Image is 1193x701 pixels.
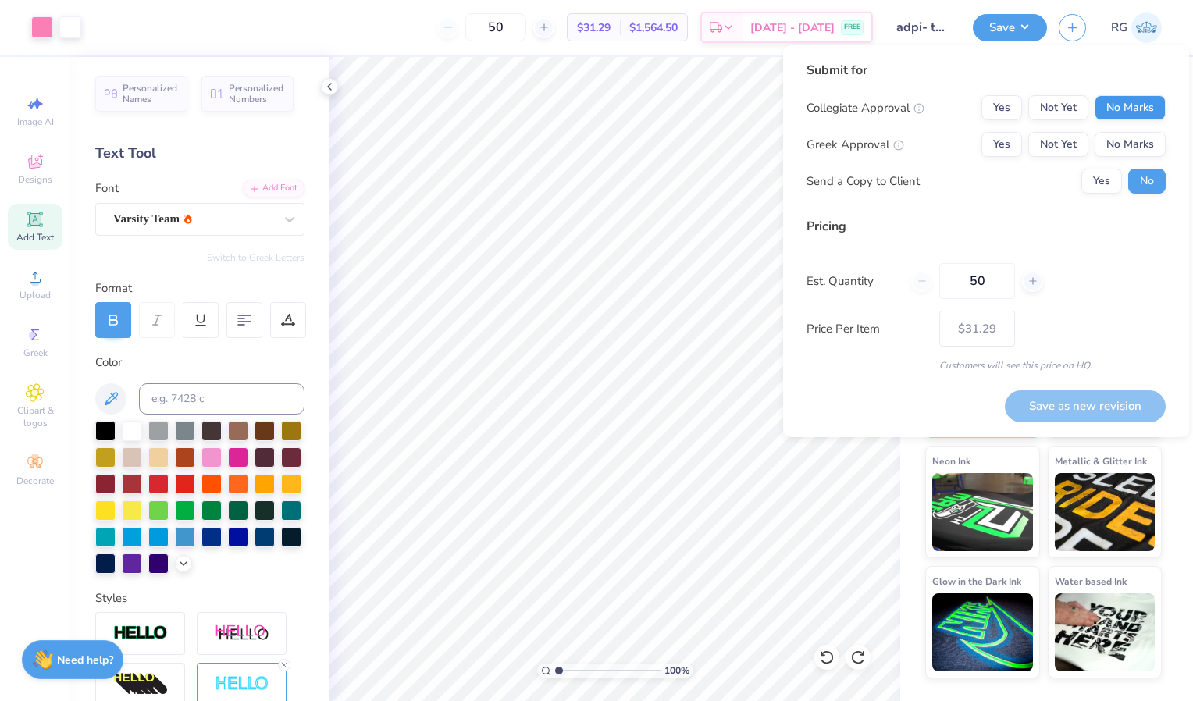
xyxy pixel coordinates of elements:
button: Save [973,14,1047,41]
span: Water based Ink [1055,573,1127,589]
button: Yes [1081,169,1122,194]
img: Glow in the Dark Ink [932,593,1033,671]
input: – – [465,13,526,41]
span: $1,564.50 [629,20,678,36]
button: Yes [981,95,1022,120]
label: Price Per Item [807,320,928,338]
button: No [1128,169,1166,194]
span: Designs [18,173,52,186]
div: Format [95,279,306,297]
span: Metallic & Glitter Ink [1055,453,1147,469]
img: Metallic & Glitter Ink [1055,473,1156,551]
span: Neon Ink [932,453,970,469]
div: Color [95,354,304,372]
div: Greek Approval [807,136,904,154]
div: Pricing [807,217,1166,236]
span: $31.29 [577,20,611,36]
span: Image AI [17,116,54,128]
div: Customers will see this price on HQ. [807,358,1166,372]
span: Upload [20,289,51,301]
img: Water based Ink [1055,593,1156,671]
span: Personalized Numbers [229,83,284,105]
img: Negative Space [215,675,269,693]
span: FREE [844,22,860,33]
div: Collegiate Approval [807,99,924,117]
span: Glow in the Dark Ink [932,573,1021,589]
span: Clipart & logos [8,404,62,429]
div: Send a Copy to Client [807,173,920,190]
button: No Marks [1095,132,1166,157]
input: Untitled Design [885,12,961,43]
div: Text Tool [95,143,304,164]
input: e.g. 7428 c [139,383,304,415]
button: Not Yet [1028,95,1088,120]
img: 3d Illusion [113,672,168,697]
span: Greek [23,347,48,359]
button: Not Yet [1028,132,1088,157]
span: 100 % [664,664,689,678]
div: Add Font [243,180,304,197]
img: Stroke [113,624,168,642]
img: Rinah Gallo [1131,12,1162,43]
span: Add Text [16,231,54,244]
a: RG [1111,12,1162,43]
input: – – [939,263,1015,299]
span: [DATE] - [DATE] [750,20,835,36]
label: Font [95,180,119,197]
img: Shadow [215,624,269,643]
strong: Need help? [57,653,113,667]
span: Decorate [16,475,54,487]
button: Yes [981,132,1022,157]
div: Styles [95,589,304,607]
span: Personalized Names [123,83,178,105]
img: Neon Ink [932,473,1033,551]
span: RG [1111,19,1127,37]
label: Est. Quantity [807,272,899,290]
button: No Marks [1095,95,1166,120]
div: Submit for [807,61,1166,80]
button: Switch to Greek Letters [207,251,304,264]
